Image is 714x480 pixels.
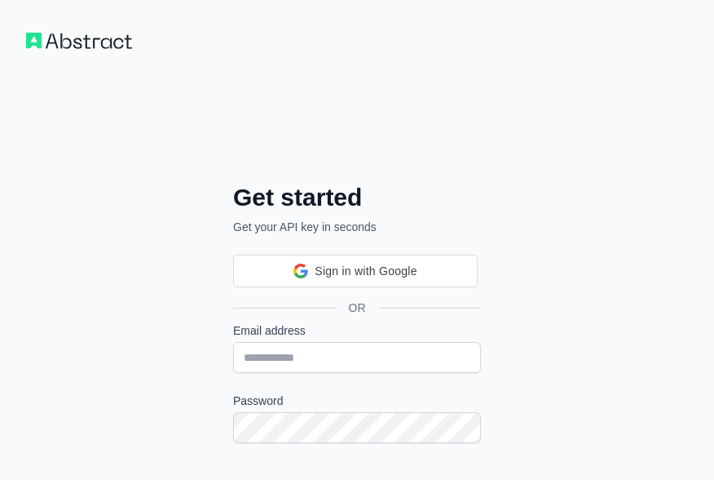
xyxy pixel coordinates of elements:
[336,300,379,316] span: OR
[315,263,416,280] span: Sign in with Google
[233,183,481,212] h2: Get started
[26,33,132,49] img: Workflow
[233,255,478,287] div: Sign in with Google
[233,219,481,235] p: Get your API key in seconds
[233,393,481,409] label: Password
[233,322,481,339] label: Email address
